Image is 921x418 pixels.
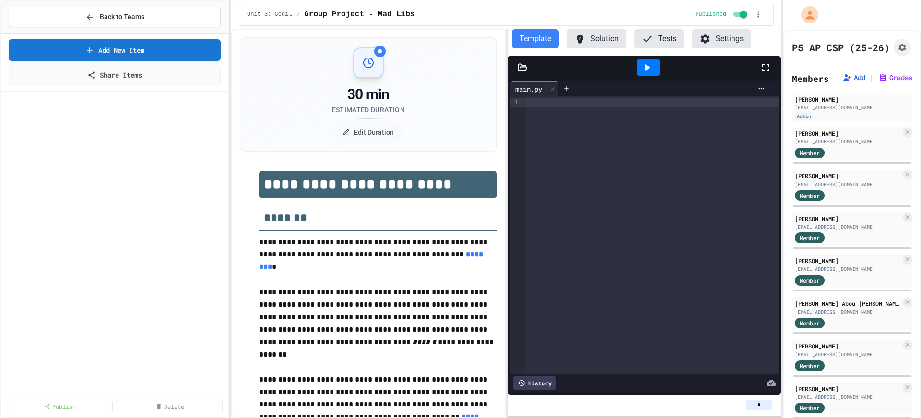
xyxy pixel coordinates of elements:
[510,81,559,96] div: main.py
[7,400,113,413] a: Publish
[333,123,403,142] button: Edit Duration
[332,86,405,103] div: 30 min
[795,223,901,231] div: [EMAIL_ADDRESS][DOMAIN_NAME]
[117,400,223,413] a: Delete
[800,149,820,157] span: Member
[795,384,901,393] div: [PERSON_NAME]
[795,172,901,180] div: [PERSON_NAME]
[795,214,901,223] div: [PERSON_NAME]
[695,11,726,18] span: Published
[512,29,559,48] button: Template
[894,39,911,56] button: Assignment Settings
[9,7,221,27] button: Back to Teams
[795,256,901,265] div: [PERSON_NAME]
[792,72,829,85] h2: Members
[9,39,221,61] a: Add New Item
[247,11,293,18] span: Unit 3: Coding
[332,105,405,115] div: Estimated Duration
[692,29,751,48] button: Settings
[800,404,820,412] span: Member
[795,104,909,111] div: [EMAIL_ADDRESS][DOMAIN_NAME]
[800,361,820,370] span: Member
[100,12,144,22] span: Back to Teams
[795,266,901,273] div: [EMAIL_ADDRESS][DOMAIN_NAME]
[795,299,901,308] div: [PERSON_NAME] Abou [PERSON_NAME]
[878,73,912,82] button: Grades
[791,4,821,26] div: My Account
[795,129,901,138] div: [PERSON_NAME]
[842,73,865,82] button: Add
[695,9,749,20] div: Content is published and visible to students
[510,98,520,107] div: 1
[795,342,901,350] div: [PERSON_NAME]
[304,9,414,20] span: Group Project - Mad Libs
[800,233,820,242] span: Member
[792,41,890,54] h1: P5 AP CSP (25-26)
[9,65,221,85] a: Share Items
[800,319,820,327] span: Member
[510,84,547,94] div: main.py
[795,351,901,358] div: [EMAIL_ADDRESS][DOMAIN_NAME]
[513,376,556,390] div: History
[297,11,300,18] span: /
[800,276,820,285] span: Member
[795,138,901,145] div: [EMAIL_ADDRESS][DOMAIN_NAME]
[869,72,874,83] span: |
[795,394,901,401] div: [EMAIL_ADDRESS][DOMAIN_NAME]
[795,95,909,104] div: [PERSON_NAME]
[795,112,813,120] div: Admin
[567,29,626,48] button: Solution
[800,191,820,200] span: Member
[634,29,684,48] button: Tests
[795,308,901,315] div: [EMAIL_ADDRESS][DOMAIN_NAME]
[795,181,901,188] div: [EMAIL_ADDRESS][DOMAIN_NAME]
